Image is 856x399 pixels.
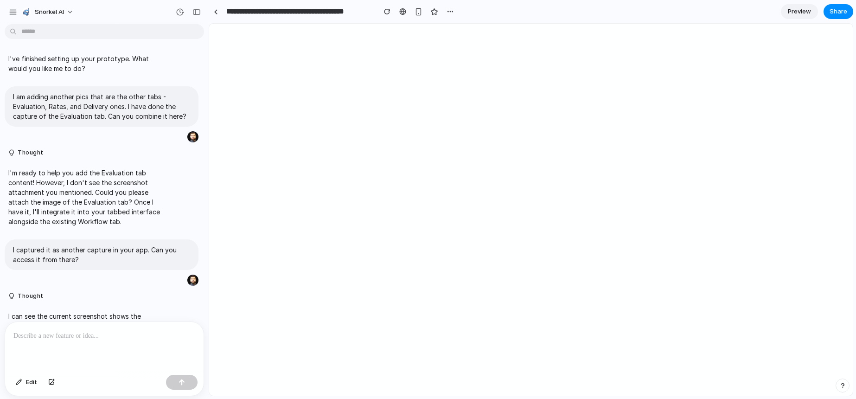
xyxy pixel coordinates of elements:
[824,4,853,19] button: Share
[830,7,847,16] span: Share
[13,245,190,264] p: I captured it as another capture in your app. Can you access it from there?
[788,7,811,16] span: Preview
[18,5,78,19] button: Snorkel AI
[26,378,37,387] span: Edit
[781,4,818,19] a: Preview
[11,375,42,390] button: Edit
[8,54,163,73] p: I've finished setting up your prototype. What would you like me to do?
[13,92,190,121] p: I am adding another pics that are the other tabs - Evaluation, Rates, and Delivery ones. I have d...
[8,311,163,389] p: I can see the current screenshot shows the Workflow tab. To help you add the Evaluation tab conte...
[8,168,163,226] p: I'm ready to help you add the Evaluation tab content! However, I don't see the screenshot attachm...
[35,7,64,17] span: Snorkel AI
